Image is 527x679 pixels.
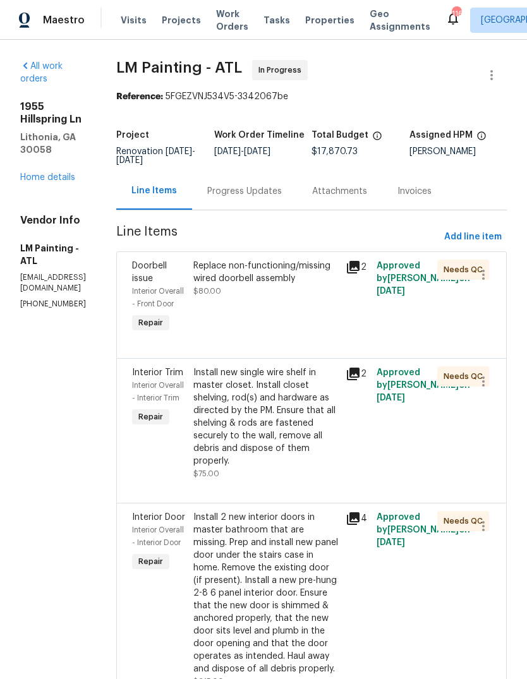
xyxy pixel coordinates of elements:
span: Approved by [PERSON_NAME] on [377,261,470,296]
span: In Progress [258,64,306,76]
span: [DATE] [377,287,405,296]
span: [DATE] [116,156,143,165]
span: Interior Overall - Interior Door [132,526,184,546]
span: Repair [133,411,168,423]
span: Interior Overall - Interior Trim [132,382,184,402]
span: Renovation [116,147,195,165]
h5: Assigned HPM [409,131,473,140]
span: Interior Overall - Front Door [132,287,184,308]
h5: Lithonia, GA 30058 [20,131,86,156]
span: [DATE] [214,147,241,156]
span: Visits [121,14,147,27]
span: Interior Door [132,513,185,522]
span: $17,870.73 [312,147,358,156]
h5: Project [116,131,149,140]
button: Add line item [439,225,507,249]
div: Progress Updates [207,185,282,198]
div: 116 [452,8,461,20]
div: Install 2 new interior doors in master bathroom that are missing. Prep and install new panel door... [193,511,339,675]
div: Replace non-functioning/missing wired doorbell assembly [193,260,339,285]
span: LM Painting - ATL [116,60,242,75]
span: Geo Assignments [370,8,430,33]
p: [PHONE_NUMBER] [20,299,86,309]
span: Properties [305,14,354,27]
span: Line Items [116,225,439,249]
span: Work Orders [216,8,248,33]
h5: LM Painting - ATL [20,242,86,267]
div: Attachments [312,185,367,198]
span: Approved by [PERSON_NAME] on [377,513,470,547]
span: Approved by [PERSON_NAME] on [377,368,470,402]
span: Needs QC [444,515,488,527]
span: Needs QC [444,263,488,276]
span: Needs QC [444,370,488,383]
span: The hpm assigned to this work order. [476,131,487,147]
h4: Vendor Info [20,214,86,227]
span: [DATE] [244,147,270,156]
span: Interior Trim [132,368,183,377]
h5: Work Order Timeline [214,131,305,140]
a: Home details [20,173,75,182]
div: 2 [346,366,368,382]
div: Invoices [397,185,432,198]
span: The total cost of line items that have been proposed by Opendoor. This sum includes line items th... [372,131,382,147]
span: [DATE] [166,147,192,156]
span: Tasks [263,16,290,25]
span: Maestro [43,14,85,27]
span: Add line item [444,229,502,245]
div: 5FGEZVNJ534V5-3342067be [116,90,507,103]
div: 2 [346,260,368,275]
span: $80.00 [193,287,221,295]
span: - [116,147,195,165]
span: Repair [133,555,168,568]
span: Doorbell issue [132,261,167,283]
a: All work orders [20,62,63,83]
span: [DATE] [377,538,405,547]
div: Line Items [131,184,177,197]
b: Reference: [116,92,163,101]
h5: Total Budget [312,131,368,140]
span: - [214,147,270,156]
span: [DATE] [377,394,405,402]
span: $75.00 [193,470,219,478]
h2: 1955 Hillspring Ln [20,100,86,126]
p: [EMAIL_ADDRESS][DOMAIN_NAME] [20,272,86,294]
span: Repair [133,316,168,329]
div: 4 [346,511,368,526]
div: [PERSON_NAME] [409,147,507,156]
span: Projects [162,14,201,27]
div: Install new single wire shelf in master closet. Install closet shelving, rod(s) and hardware as d... [193,366,339,467]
